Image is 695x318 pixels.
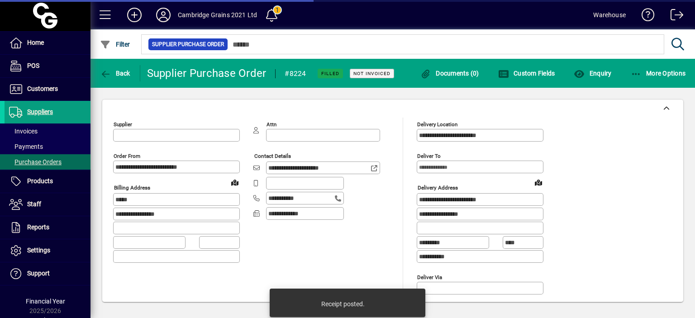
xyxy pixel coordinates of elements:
[420,70,479,77] span: Documents (0)
[27,247,50,254] span: Settings
[27,200,41,208] span: Staff
[417,274,442,280] mat-label: Deliver via
[27,39,44,46] span: Home
[114,121,132,128] mat-label: Supplier
[664,2,684,31] a: Logout
[417,153,441,159] mat-label: Deliver To
[90,65,140,81] app-page-header-button: Back
[5,139,90,154] a: Payments
[26,298,65,305] span: Financial Year
[114,153,140,159] mat-label: Order from
[574,70,611,77] span: Enquiry
[635,2,655,31] a: Knowledge Base
[267,121,276,128] mat-label: Attn
[321,71,339,76] span: Filled
[5,216,90,239] a: Reports
[9,128,38,135] span: Invoices
[418,65,481,81] button: Documents (0)
[27,108,53,115] span: Suppliers
[5,78,90,100] a: Customers
[498,70,555,77] span: Custom Fields
[628,65,688,81] button: More Options
[100,70,130,77] span: Back
[228,175,242,190] a: View on map
[5,32,90,54] a: Home
[147,66,267,81] div: Supplier Purchase Order
[321,299,365,309] div: Receipt posted.
[531,175,546,190] a: View on map
[120,7,149,23] button: Add
[353,71,390,76] span: Not Invoiced
[417,121,457,128] mat-label: Delivery Location
[5,262,90,285] a: Support
[5,55,90,77] a: POS
[571,65,614,81] button: Enquiry
[285,66,306,81] div: #8224
[496,65,557,81] button: Custom Fields
[593,8,626,22] div: Warehouse
[5,193,90,216] a: Staff
[27,223,49,231] span: Reports
[178,8,257,22] div: Cambridge Grains 2021 Ltd
[149,7,178,23] button: Profile
[5,170,90,193] a: Products
[98,65,133,81] button: Back
[631,70,686,77] span: More Options
[152,40,224,49] span: Supplier Purchase Order
[9,158,62,166] span: Purchase Orders
[5,123,90,139] a: Invoices
[27,177,53,185] span: Products
[98,36,133,52] button: Filter
[100,41,130,48] span: Filter
[27,270,50,277] span: Support
[27,62,39,69] span: POS
[9,143,43,150] span: Payments
[5,239,90,262] a: Settings
[5,154,90,170] a: Purchase Orders
[27,85,58,92] span: Customers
